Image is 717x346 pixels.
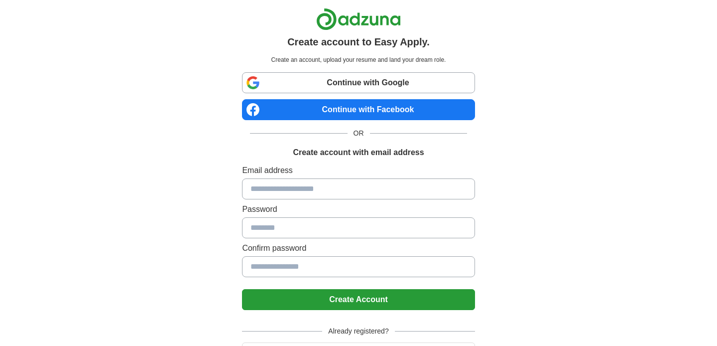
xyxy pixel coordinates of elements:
img: Adzuna logo [316,8,401,30]
p: Create an account, upload your resume and land your dream role. [244,55,473,64]
a: Continue with Google [242,72,475,93]
label: Email address [242,165,475,176]
a: Continue with Facebook [242,99,475,120]
span: Already registered? [322,326,394,337]
label: Confirm password [242,242,475,254]
span: OR [348,128,370,139]
h1: Create account with email address [293,147,424,159]
h1: Create account to Easy Apply. [287,34,430,49]
label: Password [242,203,475,215]
button: Create Account [242,289,475,310]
